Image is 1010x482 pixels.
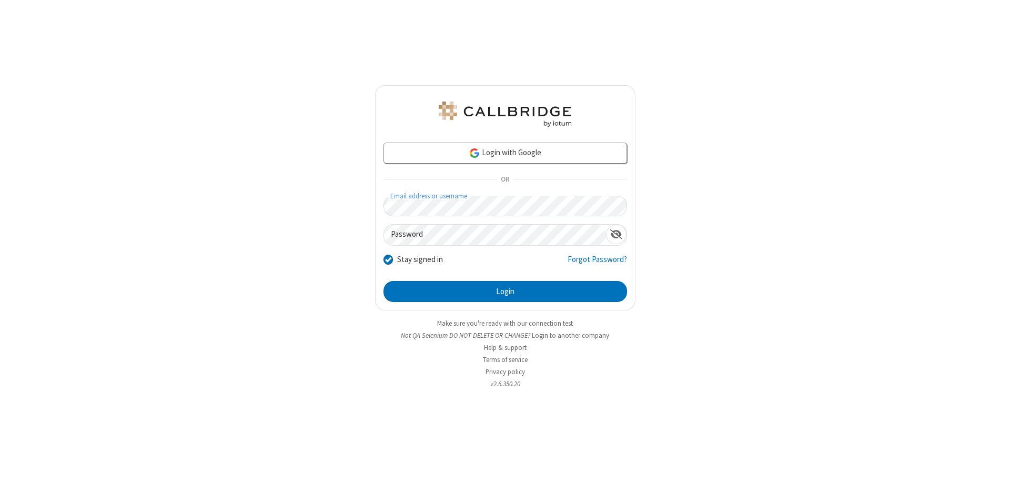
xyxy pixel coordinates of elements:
img: QA Selenium DO NOT DELETE OR CHANGE [437,102,573,127]
span: OR [497,173,513,187]
button: Login [383,281,627,302]
div: Show password [606,225,627,244]
a: Forgot Password? [568,254,627,274]
iframe: Chat [984,455,1002,475]
a: Privacy policy [486,367,525,376]
li: Not QA Selenium DO NOT DELETE OR CHANGE? [375,330,635,340]
a: Help & support [484,343,527,352]
img: google-icon.png [469,147,480,159]
a: Login with Google [383,143,627,164]
button: Login to another company [532,330,609,340]
input: Email address or username [383,196,627,216]
li: v2.6.350.20 [375,379,635,389]
input: Password [384,225,606,245]
a: Terms of service [483,355,528,364]
label: Stay signed in [397,254,443,266]
a: Make sure you're ready with our connection test [437,319,573,328]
